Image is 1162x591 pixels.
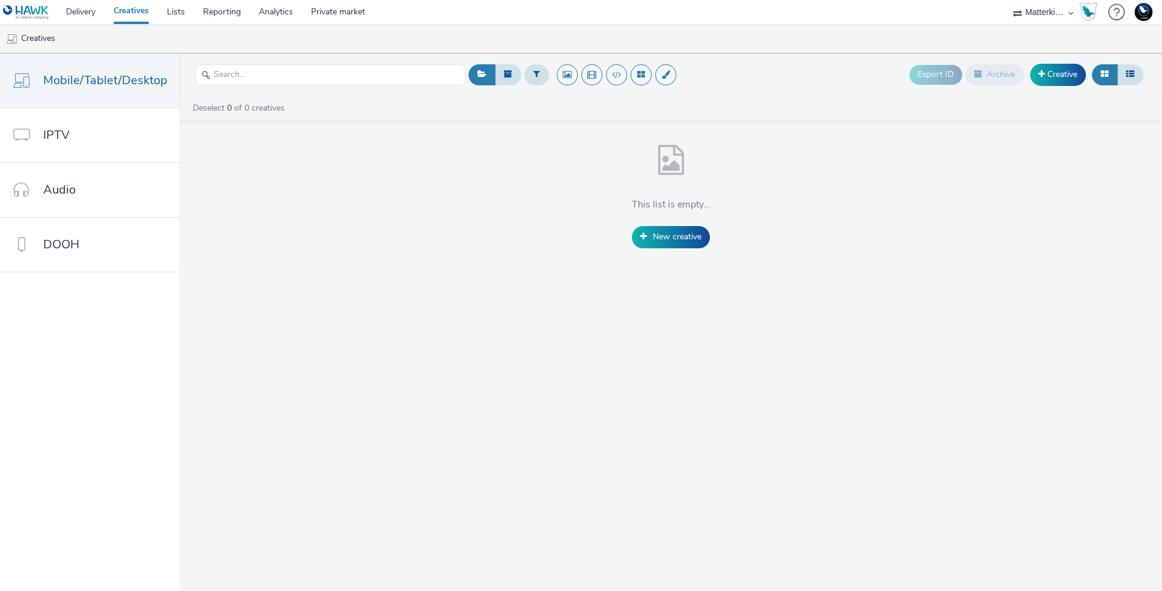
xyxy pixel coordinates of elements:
[909,65,962,84] button: Export ID
[653,231,701,242] span: New creative
[965,64,1024,85] button: Archive
[1117,64,1143,85] button: Table
[6,33,18,45] img: mobile
[43,126,70,144] span: IPTV
[227,102,232,114] strong: 0
[1092,64,1118,85] button: Grid
[195,64,465,85] input: Search...
[43,236,79,253] span: DOOH
[1030,64,1086,85] a: Creative
[3,5,49,20] img: undefined Logo
[632,226,710,248] a: New creative
[192,102,289,114] a: Deselect of 0 creatives
[1134,3,1152,21] img: Support Hawk
[43,72,168,89] span: Mobile/Tablet/Desktop
[1079,2,1097,22] img: Hawk Academy
[1079,2,1102,22] a: Hawk Academy
[632,198,710,212] h4: This list is empty...
[43,181,76,198] span: Audio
